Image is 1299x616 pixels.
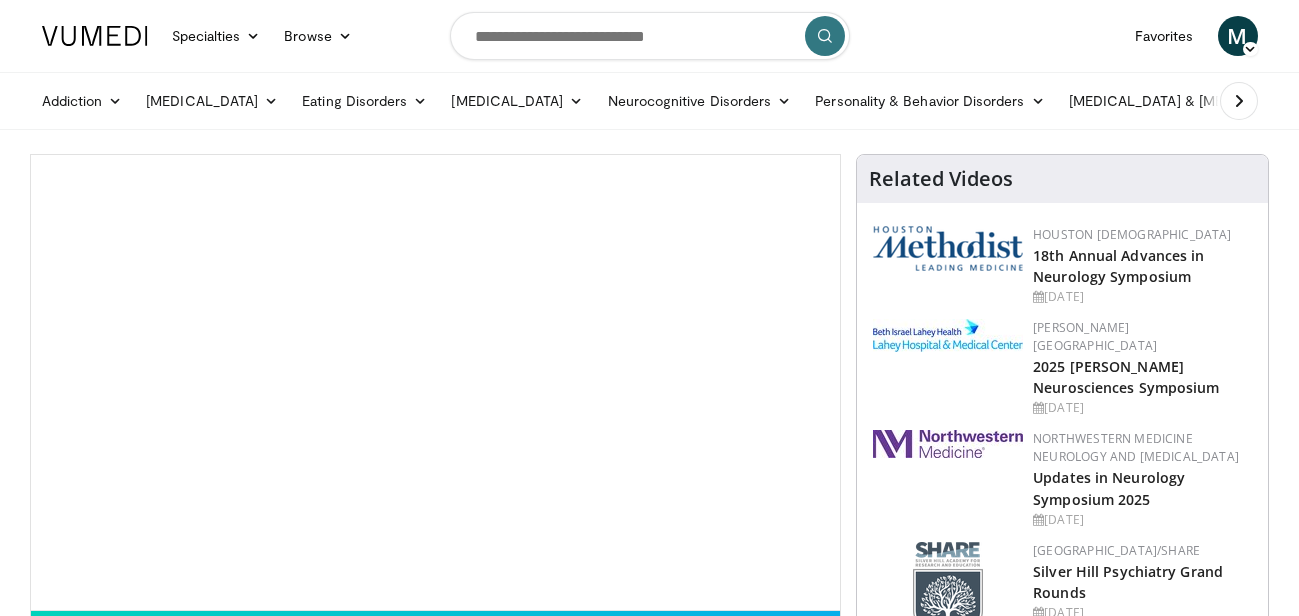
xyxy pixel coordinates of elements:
a: Favorites [1123,16,1206,56]
img: VuMedi Logo [42,26,148,46]
a: Specialties [160,16,273,56]
a: Addiction [30,81,135,121]
a: 2025 [PERSON_NAME] Neurosciences Symposium [1033,357,1219,397]
a: [GEOGRAPHIC_DATA]/SHARE [1033,542,1200,559]
input: Search topics, interventions [450,12,850,60]
a: Browse [272,16,364,56]
div: [DATE] [1033,288,1252,306]
a: 18th Annual Advances in Neurology Symposium [1033,246,1204,286]
div: [DATE] [1033,399,1252,417]
a: Updates in Neurology Symposium 2025 [1033,468,1185,508]
div: [DATE] [1033,511,1252,529]
img: 5e4488cc-e109-4a4e-9fd9-73bb9237ee91.png.150x105_q85_autocrop_double_scale_upscale_version-0.2.png [873,226,1023,271]
a: Eating Disorders [290,81,439,121]
a: M [1218,16,1258,56]
a: [MEDICAL_DATA] [134,81,290,121]
img: 2a462fb6-9365-492a-ac79-3166a6f924d8.png.150x105_q85_autocrop_double_scale_upscale_version-0.2.jpg [873,430,1023,458]
a: [MEDICAL_DATA] [439,81,595,121]
a: Personality & Behavior Disorders [803,81,1056,121]
video-js: Video Player [31,155,841,611]
img: e7977282-282c-4444-820d-7cc2733560fd.jpg.150x105_q85_autocrop_double_scale_upscale_version-0.2.jpg [873,319,1023,352]
h4: Related Videos [869,167,1013,191]
a: Northwestern Medicine Neurology and [MEDICAL_DATA] [1033,430,1239,465]
a: Houston [DEMOGRAPHIC_DATA] [1033,226,1231,243]
a: Silver Hill Psychiatry Grand Rounds [1033,562,1223,602]
a: Neurocognitive Disorders [596,81,804,121]
a: [PERSON_NAME][GEOGRAPHIC_DATA] [1033,319,1157,354]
